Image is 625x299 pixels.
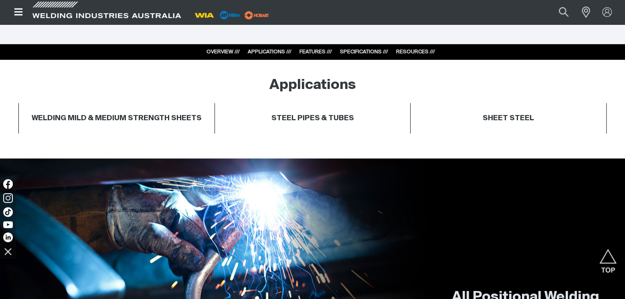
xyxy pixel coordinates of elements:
[242,9,271,21] img: miller
[3,221,13,228] img: YouTube
[3,193,13,203] img: Instagram
[248,49,291,55] a: APPLICATIONS ///
[206,49,240,55] a: OVERVIEW ///
[299,49,332,55] a: FEATURES ///
[3,179,13,189] img: Facebook
[3,232,13,242] img: LinkedIn
[550,3,577,21] button: Search products
[340,49,388,55] a: SPECIFICATIONS ///
[599,249,617,267] button: Scroll to top
[540,3,577,21] input: Product name or item number...
[396,49,435,55] a: RESOURCES ///
[1,244,15,258] img: hide socials
[3,207,13,217] img: TikTok
[269,77,356,94] h2: Applications
[415,114,602,123] h4: SHEET STEEL
[32,114,202,123] h4: WELDING MILD & MEDIUM STRENGTH SHEETS
[271,114,354,123] h4: STEEL PIPES & TUBES
[242,12,271,18] a: miller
